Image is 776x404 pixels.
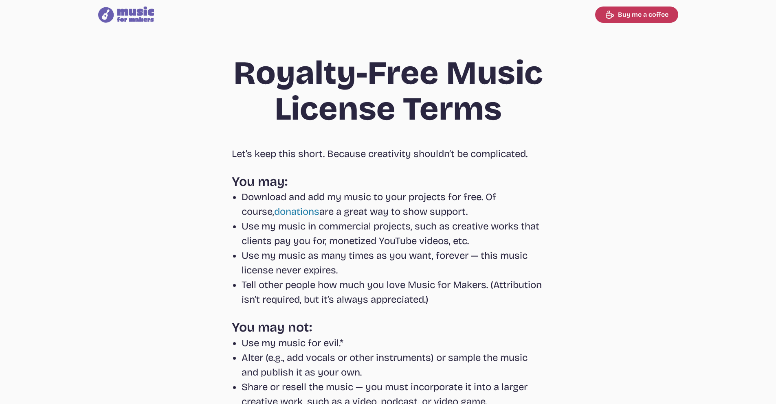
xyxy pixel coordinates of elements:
[242,277,545,307] li: Tell other people how much you love Music for Makers. (Attribution isn’t required, but it’s alway...
[232,320,545,335] h3: You may not:
[232,174,545,190] h3: You may:
[193,55,584,127] h1: Royalty-Free Music License Terms
[274,206,319,217] a: donations
[242,219,545,248] li: Use my music in commercial projects, such as creative works that clients pay you for, monetized Y...
[595,7,678,23] a: Buy me a coffee
[232,146,545,161] p: Let’s keep this short. Because creativity shouldn’t be complicated.
[242,350,545,380] li: Alter (e.g., add vocals or other instruments) or sample the music and publish it as your own.
[242,190,545,219] li: Download and add my music to your projects for free. Of course, are a great way to show support.
[242,336,545,350] li: Use my music for evil.*
[242,248,545,277] li: Use my music as many times as you want, forever — this music license never expires.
